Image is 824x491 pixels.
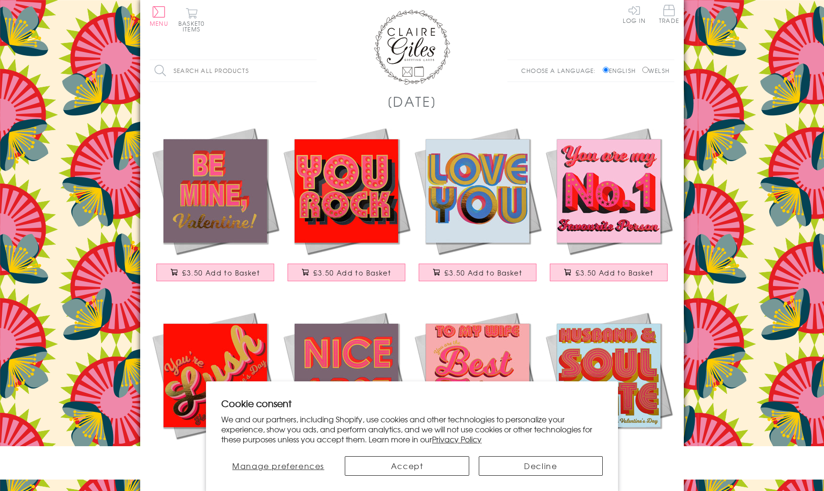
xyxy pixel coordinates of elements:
[659,5,679,25] a: Trade
[182,268,260,277] span: £3.50 Add to Basket
[221,456,335,476] button: Manage preferences
[576,268,653,277] span: £3.50 Add to Basket
[221,397,603,410] h2: Cookie consent
[150,125,281,256] img: Valentine's Day Card, Be Mine, text foiled in shiny gold
[221,414,603,444] p: We and our partners, including Shopify, use cookies and other technologies to personalize your ex...
[307,60,317,82] input: Search
[374,10,450,85] img: Claire Giles Greetings Cards
[387,92,437,111] h1: [DATE]
[543,125,674,256] img: Valentine's Day Card, No. 1, text foiled in shiny gold
[543,310,674,441] img: Valentine's Day Card, Husband Soul Mate, text foiled in shiny gold
[150,310,281,475] a: Valentine's Day Card, You're Lush, text foiled in shiny gold £3.50 Add to Basket
[479,456,603,476] button: Decline
[232,460,324,471] span: Manage preferences
[543,125,674,291] a: Valentine's Day Card, No. 1, text foiled in shiny gold £3.50 Add to Basket
[288,264,406,281] button: £3.50 Add to Basket
[550,264,668,281] button: £3.50 Add to Basket
[281,310,412,475] a: Valentine's Day Card, Nice Arse, text foiled in shiny gold £3.50 Add to Basket
[543,310,674,475] a: Valentine's Day Card, Husband Soul Mate, text foiled in shiny gold £3.50 Add to Basket
[345,456,469,476] button: Accept
[150,19,168,28] span: Menu
[150,60,317,82] input: Search all products
[313,268,391,277] span: £3.50 Add to Basket
[281,125,412,256] img: Valentine's Day Card, You Rock, text foiled in shiny gold
[419,264,537,281] button: £3.50 Add to Basket
[642,66,669,75] label: Welsh
[178,8,205,32] button: Basket0 items
[603,67,609,73] input: English
[281,125,412,291] a: Valentine's Day Card, You Rock, text foiled in shiny gold £3.50 Add to Basket
[156,264,275,281] button: £3.50 Add to Basket
[444,268,522,277] span: £3.50 Add to Basket
[521,66,601,75] p: Choose a language:
[659,5,679,23] span: Trade
[281,310,412,441] img: Valentine's Day Card, Nice Arse, text foiled in shiny gold
[412,125,543,256] img: Valentine's Day Card, Love You, text foiled in shiny gold
[183,19,205,33] span: 0 items
[150,310,281,441] img: Valentine's Day Card, You're Lush, text foiled in shiny gold
[642,67,649,73] input: Welsh
[412,125,543,291] a: Valentine's Day Card, Love You, text foiled in shiny gold £3.50 Add to Basket
[412,310,543,441] img: Valentine's Day Card, Wife the Best Thing, text foiled in shiny gold
[623,5,646,23] a: Log In
[412,310,543,475] a: Valentine's Day Card, Wife the Best Thing, text foiled in shiny gold £3.50 Add to Basket
[150,125,281,291] a: Valentine's Day Card, Be Mine, text foiled in shiny gold £3.50 Add to Basket
[603,66,640,75] label: English
[150,6,168,26] button: Menu
[432,433,482,445] a: Privacy Policy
